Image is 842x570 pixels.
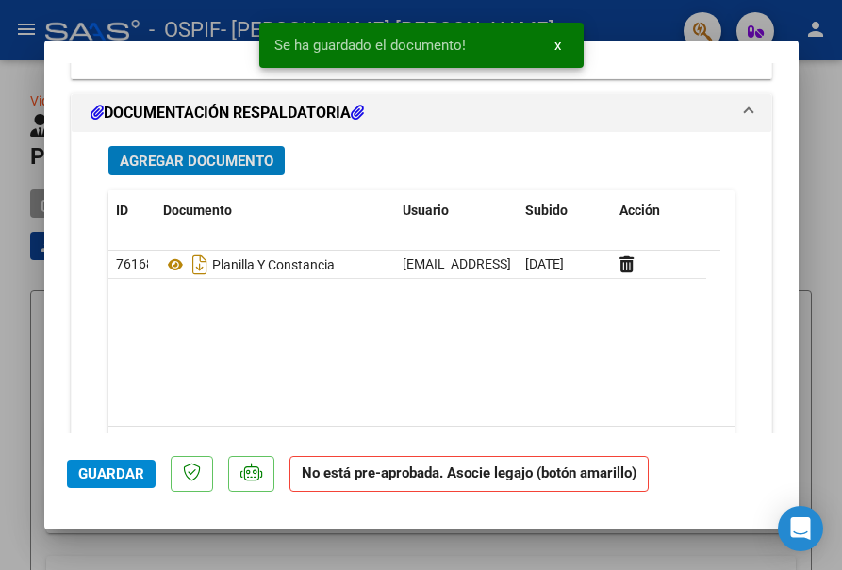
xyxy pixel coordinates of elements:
span: Subido [525,203,568,218]
div: Open Intercom Messenger [778,506,823,551]
datatable-header-cell: Documento [156,190,395,231]
span: Documento [163,203,232,218]
datatable-header-cell: Subido [518,190,612,231]
datatable-header-cell: ID [108,190,156,231]
datatable-header-cell: Usuario [395,190,518,231]
strong: No está pre-aprobada. Asocie legajo (botón amarillo) [289,456,649,493]
h1: DOCUMENTACIÓN RESPALDATORIA [91,102,364,124]
div: DOCUMENTACIÓN RESPALDATORIA [72,132,771,547]
span: [EMAIL_ADDRESS][DOMAIN_NAME] - [PERSON_NAME] [PERSON_NAME] [403,256,826,271]
datatable-header-cell: Acción [612,190,706,231]
button: Agregar Documento [108,146,285,175]
span: x [554,37,561,54]
span: Se ha guardado el documento! [274,36,466,55]
div: 1 total [108,427,735,474]
span: Agregar Documento [120,153,273,170]
mat-expansion-panel-header: DOCUMENTACIÓN RESPALDATORIA [72,94,771,132]
span: 76168 [116,256,154,271]
i: Descargar documento [188,250,212,280]
span: Planilla Y Constancia [163,257,335,272]
button: x [539,28,576,62]
span: Guardar [78,465,144,482]
span: Acción [619,203,660,218]
button: Guardar [67,460,156,488]
span: [DATE] [525,256,564,271]
span: ID [116,203,128,218]
span: Usuario [403,203,449,218]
